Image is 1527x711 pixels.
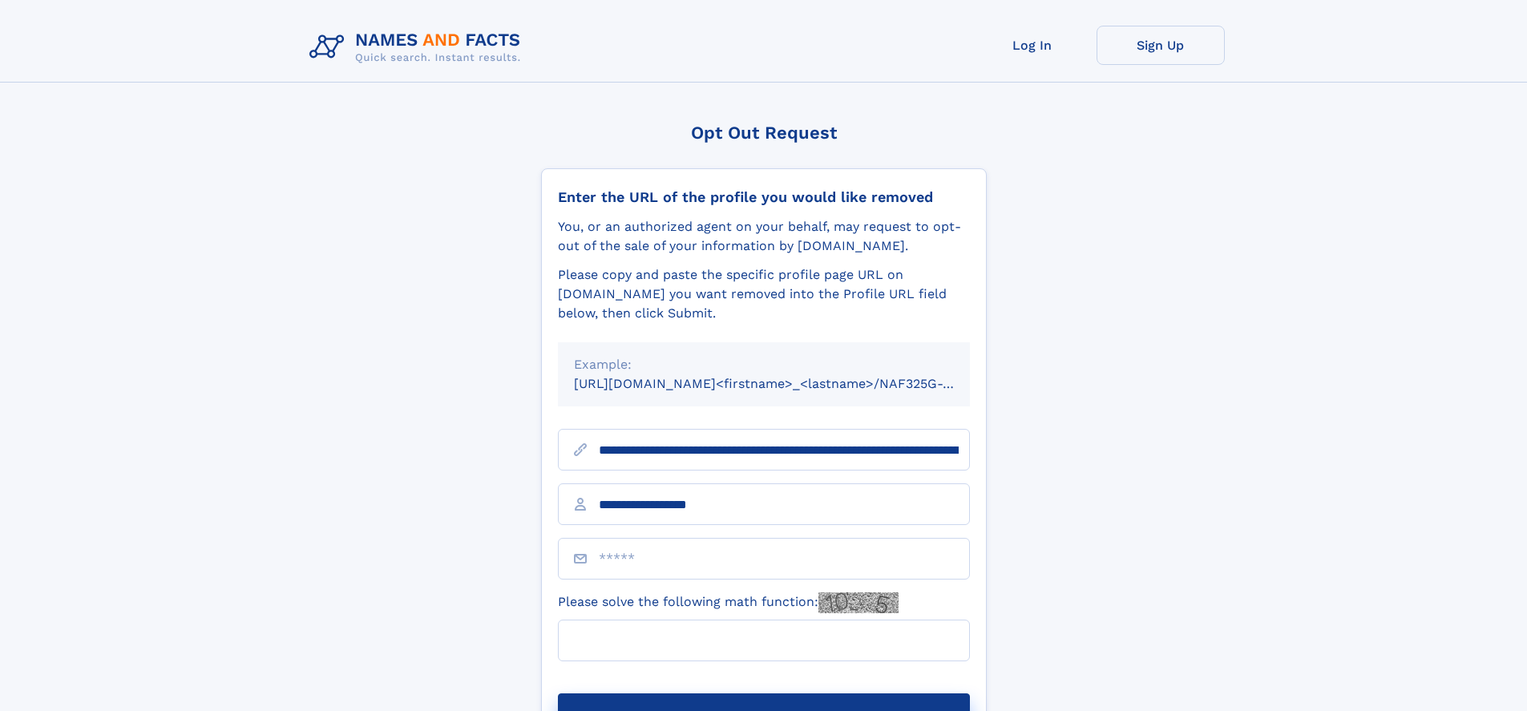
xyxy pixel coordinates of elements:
[574,376,1000,391] small: [URL][DOMAIN_NAME]<firstname>_<lastname>/NAF325G-xxxxxxxx
[558,265,970,323] div: Please copy and paste the specific profile page URL on [DOMAIN_NAME] you want removed into the Pr...
[541,123,987,143] div: Opt Out Request
[1097,26,1225,65] a: Sign Up
[574,355,954,374] div: Example:
[558,592,899,613] label: Please solve the following math function:
[558,217,970,256] div: You, or an authorized agent on your behalf, may request to opt-out of the sale of your informatio...
[558,188,970,206] div: Enter the URL of the profile you would like removed
[303,26,534,69] img: Logo Names and Facts
[968,26,1097,65] a: Log In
